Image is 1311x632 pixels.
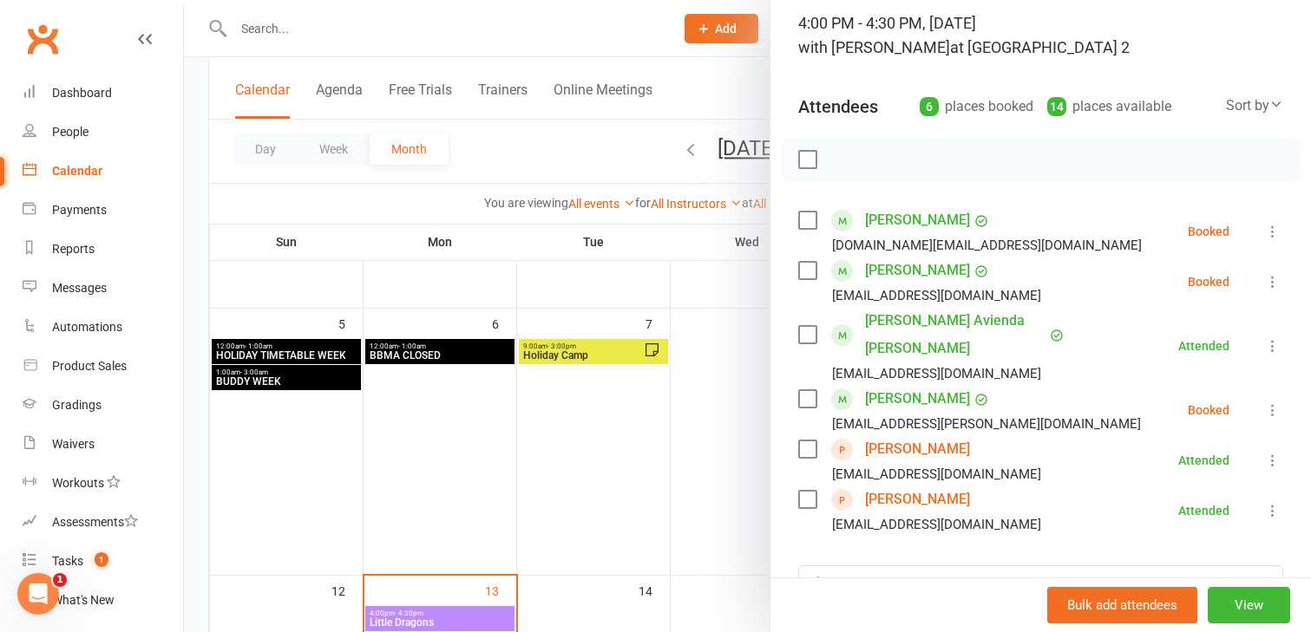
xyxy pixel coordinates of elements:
[1188,276,1229,288] div: Booked
[798,565,1283,602] input: Search to add attendees
[865,206,970,234] a: [PERSON_NAME]
[832,284,1041,307] div: [EMAIL_ADDRESS][DOMAIN_NAME]
[17,573,59,615] iframe: Intercom live chat
[798,11,1283,60] div: 4:00 PM - 4:30 PM, [DATE]
[52,554,83,568] div: Tasks
[1178,505,1229,517] div: Attended
[23,269,183,308] a: Messages
[1188,225,1229,238] div: Booked
[920,94,1033,119] div: places booked
[21,17,64,61] a: Clubworx
[52,476,104,490] div: Workouts
[23,347,183,386] a: Product Sales
[23,191,183,230] a: Payments
[920,97,939,116] div: 6
[52,86,112,100] div: Dashboard
[832,362,1041,385] div: [EMAIL_ADDRESS][DOMAIN_NAME]
[52,398,102,412] div: Gradings
[23,113,183,152] a: People
[865,485,970,513] a: [PERSON_NAME]
[52,437,95,451] div: Waivers
[23,464,183,503] a: Workouts
[865,307,1046,362] a: [PERSON_NAME] Avienda [PERSON_NAME]
[865,435,970,463] a: [PERSON_NAME]
[52,242,95,256] div: Reports
[52,320,122,334] div: Automations
[52,359,127,373] div: Product Sales
[1047,97,1066,116] div: 14
[1208,587,1290,623] button: View
[52,515,138,529] div: Assessments
[95,552,108,567] span: 1
[23,425,183,464] a: Waivers
[1226,94,1283,117] div: Sort by
[23,308,183,347] a: Automations
[832,513,1041,536] div: [EMAIL_ADDRESS][DOMAIN_NAME]
[865,385,970,413] a: [PERSON_NAME]
[832,234,1142,257] div: [DOMAIN_NAME][EMAIL_ADDRESS][DOMAIN_NAME]
[1047,94,1171,119] div: places available
[23,152,183,191] a: Calendar
[23,581,183,620] a: What's New
[950,38,1130,56] span: at [GEOGRAPHIC_DATA] 2
[832,463,1041,485] div: [EMAIL_ADDRESS][DOMAIN_NAME]
[832,413,1141,435] div: [EMAIL_ADDRESS][PERSON_NAME][DOMAIN_NAME]
[798,38,950,56] span: with [PERSON_NAME]
[1188,404,1229,416] div: Booked
[52,164,102,178] div: Calendar
[798,94,878,119] div: Attendees
[23,503,183,542] a: Assessments
[52,125,88,139] div: People
[23,74,183,113] a: Dashboard
[23,386,183,425] a: Gradings
[23,542,183,581] a: Tasks 1
[1178,340,1229,352] div: Attended
[53,573,67,587] span: 1
[1047,587,1197,623] button: Bulk add attendees
[865,257,970,284] a: [PERSON_NAME]
[52,593,115,607] div: What's New
[23,230,183,269] a: Reports
[52,281,107,295] div: Messages
[1178,454,1229,466] div: Attended
[52,203,107,217] div: Payments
